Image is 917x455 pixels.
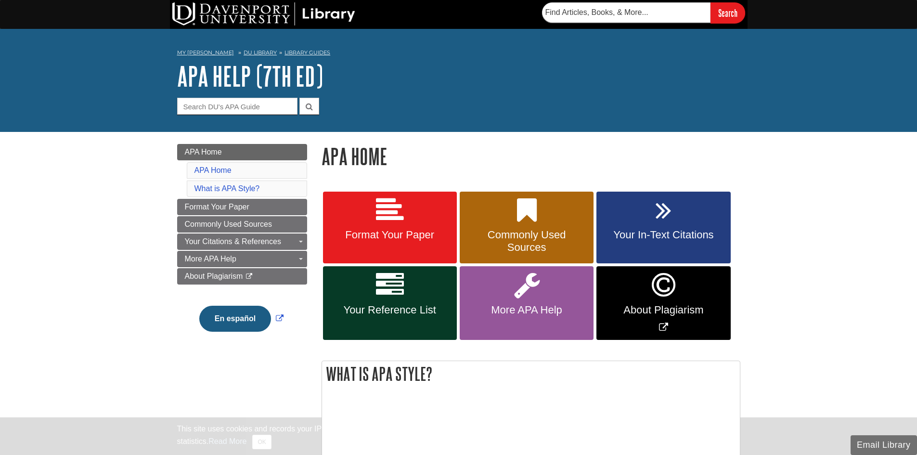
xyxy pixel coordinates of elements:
[252,435,271,449] button: Close
[542,2,710,23] input: Find Articles, Books, & More...
[185,148,222,156] span: APA Home
[199,306,271,332] button: En español
[185,272,243,280] span: About Plagiarism
[185,255,236,263] span: More APA Help
[208,437,246,445] a: Read More
[467,304,586,316] span: More APA Help
[177,144,307,348] div: Guide Page Menu
[177,216,307,233] a: Commonly Used Sources
[604,304,723,316] span: About Plagiarism
[323,266,457,340] a: Your Reference List
[322,144,740,169] h1: APA Home
[596,192,730,264] a: Your In-Text Citations
[244,49,277,56] a: DU Library
[177,268,307,285] a: About Plagiarism
[177,144,307,160] a: APA Home
[177,98,297,115] input: Search DU's APA Guide
[322,361,740,387] h2: What is APA Style?
[460,192,594,264] a: Commonly Used Sources
[194,166,232,174] a: APA Home
[245,273,253,280] i: This link opens in a new window
[710,2,745,23] input: Search
[330,229,450,241] span: Format Your Paper
[177,46,740,62] nav: breadcrumb
[194,184,260,193] a: What is APA Style?
[284,49,330,56] a: Library Guides
[851,435,917,455] button: Email Library
[330,304,450,316] span: Your Reference List
[177,251,307,267] a: More APA Help
[323,192,457,264] a: Format Your Paper
[596,266,730,340] a: Link opens in new window
[197,314,286,323] a: Link opens in new window
[185,237,281,246] span: Your Citations & References
[604,229,723,241] span: Your In-Text Citations
[460,266,594,340] a: More APA Help
[177,49,234,57] a: My [PERSON_NAME]
[177,61,323,91] a: APA Help (7th Ed)
[467,229,586,254] span: Commonly Used Sources
[542,2,745,23] form: Searches DU Library's articles, books, and more
[172,2,355,26] img: DU Library
[177,234,307,250] a: Your Citations & References
[177,423,740,449] div: This site uses cookies and records your IP address for usage statistics. Additionally, we use Goo...
[185,220,272,228] span: Commonly Used Sources
[185,203,249,211] span: Format Your Paper
[177,199,307,215] a: Format Your Paper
